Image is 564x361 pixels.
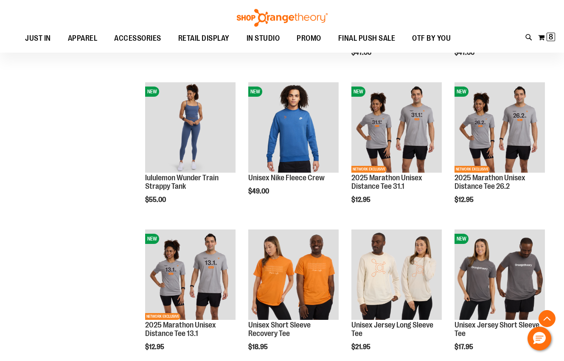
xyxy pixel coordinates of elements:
[248,229,339,321] a: Unisex Short Sleeve Recovery Tee
[145,229,236,320] img: 2025 Marathon Unisex Distance Tee 13.1
[248,321,311,338] a: Unisex Short Sleeve Recovery Tee
[351,174,422,190] a: 2025 Marathon Unisex Distance Tee 31.1
[351,87,365,97] span: NEW
[404,29,459,48] a: OTF BY YOU
[351,166,387,173] span: NETWORK EXCLUSIVE
[455,49,476,56] span: $47.00
[455,82,545,174] a: 2025 Marathon Unisex Distance Tee 26.2NEWNETWORK EXCLUSIVE
[549,33,553,41] span: 8
[455,229,545,320] img: Unisex Jersey Short Sleeve Tee
[145,343,166,351] span: $12.95
[455,82,545,173] img: 2025 Marathon Unisex Distance Tee 26.2
[106,29,170,48] a: ACCESSORIES
[247,29,280,48] span: IN STUDIO
[145,196,167,204] span: $55.00
[248,187,270,195] span: $49.00
[351,82,442,173] img: 2025 Marathon Unisex Distance Tee 31.1
[17,29,59,48] a: JUST IN
[455,321,539,338] a: Unisex Jersey Short Sleeve Tee
[455,166,490,173] span: NETWORK EXCLUSIVE
[288,29,330,48] a: PROMO
[244,78,343,217] div: product
[114,29,161,48] span: ACCESSORIES
[145,229,236,321] a: 2025 Marathon Unisex Distance Tee 13.1NEWNETWORK EXCLUSIVE
[330,29,404,48] a: FINAL PUSH SALE
[455,229,545,321] a: Unisex Jersey Short Sleeve TeeNEW
[539,310,556,327] button: Back To Top
[347,78,446,225] div: product
[248,82,339,174] a: Unisex Nike Fleece CrewNEW
[351,321,433,338] a: Unisex Jersey Long Sleeve Tee
[145,234,159,244] span: NEW
[145,82,236,173] img: lululemon Wunder Train Strappy Tank
[145,321,216,338] a: 2025 Marathon Unisex Distance Tee 13.1
[236,9,329,27] img: Shop Orangetheory
[450,78,549,225] div: product
[248,87,262,97] span: NEW
[248,82,339,173] img: Unisex Nike Fleece Crew
[297,29,321,48] span: PROMO
[141,78,240,225] div: product
[145,174,219,190] a: lululemon Wunder Train Strappy Tank
[25,29,51,48] span: JUST IN
[170,29,238,48] a: RETAIL DISPLAY
[238,29,289,48] a: IN STUDIO
[455,87,469,97] span: NEW
[145,87,159,97] span: NEW
[59,29,106,48] a: APPAREL
[351,343,372,351] span: $21.95
[455,343,474,351] span: $17.95
[248,174,325,182] a: Unisex Nike Fleece Crew
[351,196,372,204] span: $12.95
[351,229,442,320] img: Unisex Jersey Long Sleeve Tee
[248,343,269,351] span: $18.95
[351,49,373,56] span: $47.00
[338,29,396,48] span: FINAL PUSH SALE
[68,29,98,48] span: APPAREL
[455,196,475,204] span: $12.95
[145,82,236,174] a: lululemon Wunder Train Strappy TankNEW
[248,229,339,320] img: Unisex Short Sleeve Recovery Tee
[455,234,469,244] span: NEW
[455,174,525,190] a: 2025 Marathon Unisex Distance Tee 26.2
[178,29,230,48] span: RETAIL DISPLAY
[145,313,180,320] span: NETWORK EXCLUSIVE
[528,327,551,350] button: Hello, have a question? Let’s chat.
[412,29,451,48] span: OTF BY YOU
[351,229,442,321] a: Unisex Jersey Long Sleeve Tee
[351,82,442,174] a: 2025 Marathon Unisex Distance Tee 31.1NEWNETWORK EXCLUSIVE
